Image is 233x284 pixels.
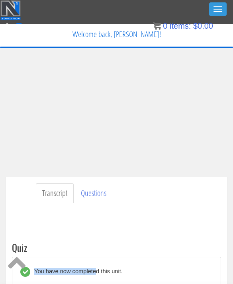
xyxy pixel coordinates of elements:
[14,23,24,33] span: 0
[30,267,123,277] div: You have now completed this unit.
[193,22,213,30] bdi: 0.00
[36,183,74,204] a: Transcript
[153,22,213,30] a: 0 items: $0.00
[12,242,221,253] h3: Quiz
[0,0,21,20] img: n1-education
[0,24,233,44] p: Welcome back, [PERSON_NAME]!
[74,183,113,204] a: Questions
[170,22,191,30] span: items:
[153,22,161,30] img: icon11.png
[163,22,167,30] span: 0
[6,21,24,31] a: 0
[193,22,198,30] span: $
